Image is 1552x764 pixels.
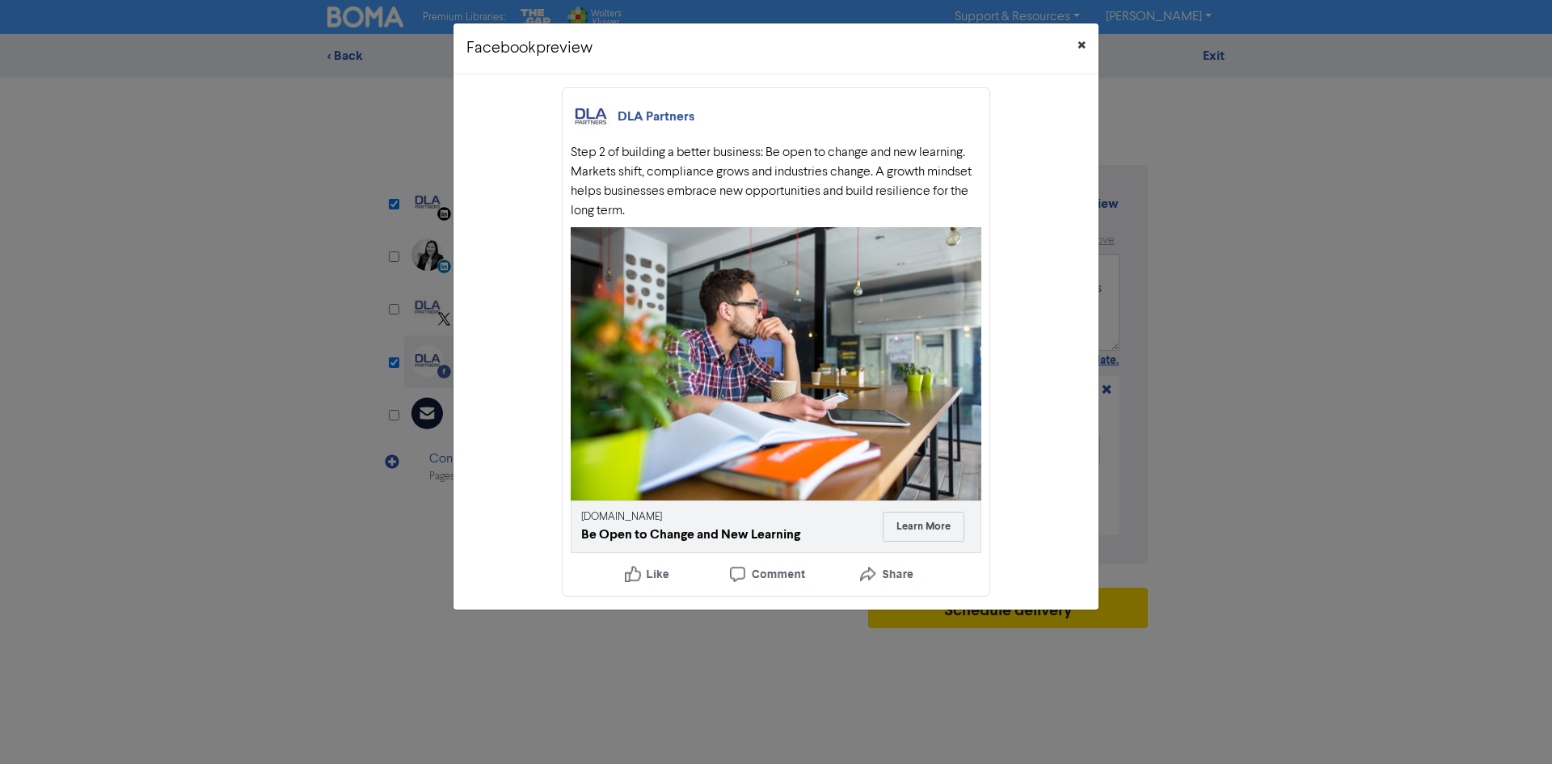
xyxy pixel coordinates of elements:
img: Like, Comment, Share [583,556,947,591]
div: DLA Partners [618,107,694,126]
h5: Facebook preview [466,36,593,61]
span: × [1078,34,1086,58]
button: Close [1065,23,1099,69]
div: Step 2 of building a better business: Be open to change and new learning. Markets shift, complian... [571,143,981,221]
button: Learn More [883,512,964,542]
a: [DOMAIN_NAME] [581,512,662,522]
img: DLA Partners [571,96,611,137]
div: Be Open to Change and New Learning [581,525,800,544]
iframe: Chat Widget [1471,686,1552,764]
a: Learn More [883,521,964,534]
